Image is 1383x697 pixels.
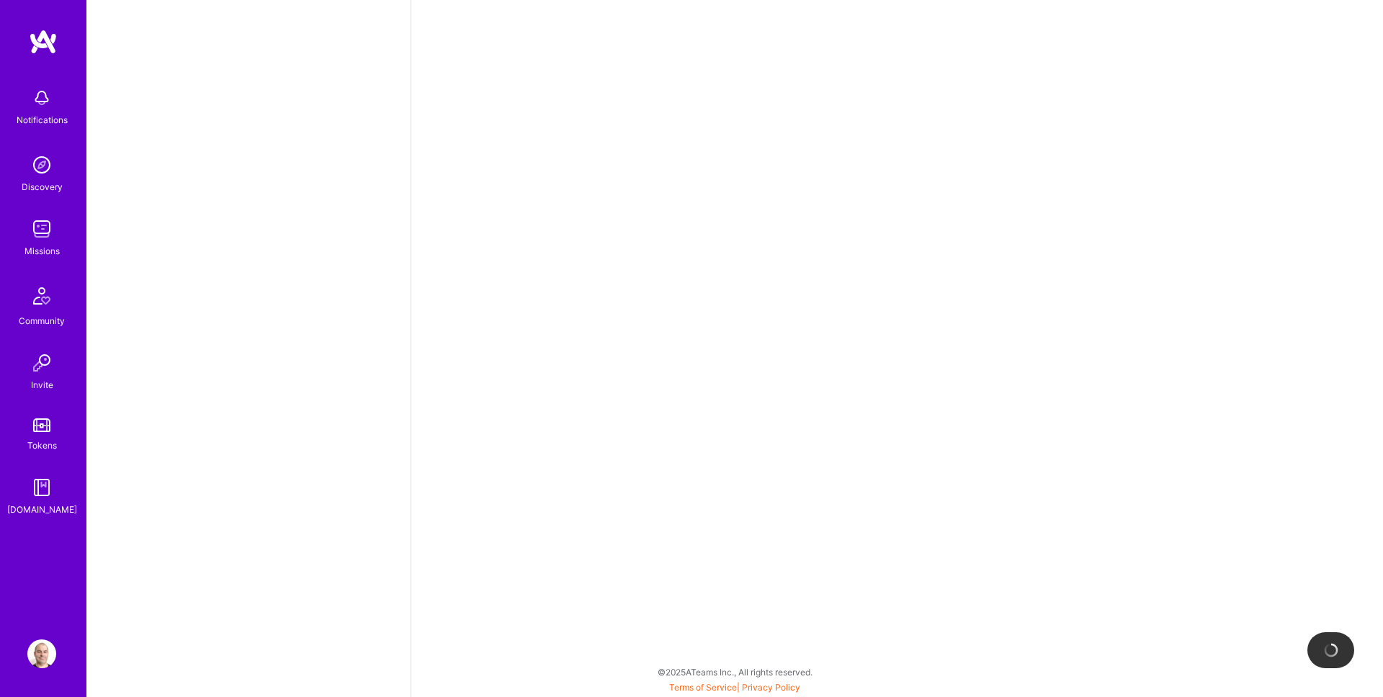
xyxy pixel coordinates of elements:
img: Community [24,279,59,313]
img: tokens [33,418,50,432]
div: Tokens [27,438,57,453]
a: Privacy Policy [742,682,800,693]
a: User Avatar [24,639,60,668]
span: | [669,682,800,693]
a: Terms of Service [669,682,737,693]
img: teamwork [27,215,56,243]
img: discovery [27,150,56,179]
img: Invite [27,348,56,377]
div: Invite [31,377,53,392]
div: Notifications [17,112,68,127]
div: Missions [24,243,60,258]
img: bell [27,84,56,112]
div: © 2025 ATeams Inc., All rights reserved. [86,654,1383,690]
div: [DOMAIN_NAME] [7,502,77,517]
img: User Avatar [27,639,56,668]
img: logo [29,29,58,55]
img: loading [1323,642,1339,658]
div: Discovery [22,179,63,194]
div: Community [19,313,65,328]
img: guide book [27,473,56,502]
